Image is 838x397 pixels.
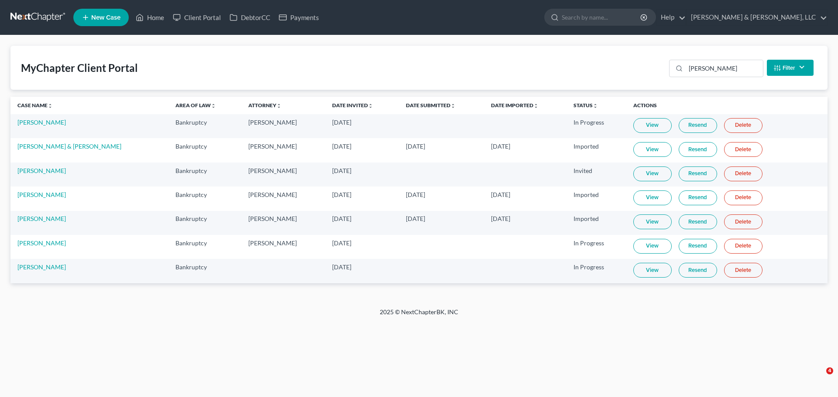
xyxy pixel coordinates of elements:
[491,102,539,109] a: Date Importedunfold_more
[332,263,351,271] span: [DATE]
[241,114,325,138] td: [PERSON_NAME]
[533,103,539,109] i: unfold_more
[91,14,120,21] span: New Case
[168,138,242,162] td: Bankruptcy
[275,10,323,25] a: Payments
[574,102,598,109] a: Statusunfold_more
[633,166,672,181] a: View
[332,191,351,198] span: [DATE]
[679,214,717,229] a: Resend
[491,143,510,150] span: [DATE]
[332,167,351,174] span: [DATE]
[724,190,762,205] a: Delete
[724,166,762,181] a: Delete
[686,60,763,77] input: Search...
[450,103,456,109] i: unfold_more
[567,114,626,138] td: In Progress
[724,142,762,157] a: Delete
[826,367,833,374] span: 4
[679,166,717,181] a: Resend
[17,143,121,150] a: [PERSON_NAME] & [PERSON_NAME]
[168,211,242,235] td: Bankruptcy
[633,118,672,133] a: View
[241,138,325,162] td: [PERSON_NAME]
[241,187,325,210] td: [PERSON_NAME]
[679,190,717,205] a: Resend
[17,239,66,247] a: [PERSON_NAME]
[567,163,626,187] td: Invited
[656,10,686,25] a: Help
[332,215,351,222] span: [DATE]
[406,143,425,150] span: [DATE]
[17,102,53,109] a: Case Nameunfold_more
[567,138,626,162] td: Imported
[332,239,351,247] span: [DATE]
[168,114,242,138] td: Bankruptcy
[724,263,762,278] a: Delete
[168,259,242,283] td: Bankruptcy
[593,103,598,109] i: unfold_more
[225,10,275,25] a: DebtorCC
[332,102,373,109] a: Date Invitedunfold_more
[633,263,672,278] a: View
[241,235,325,259] td: [PERSON_NAME]
[633,142,672,157] a: View
[170,308,668,323] div: 2025 © NextChapterBK, INC
[48,103,53,109] i: unfold_more
[168,187,242,210] td: Bankruptcy
[679,263,717,278] a: Resend
[21,61,138,75] div: MyChapter Client Portal
[241,211,325,235] td: [PERSON_NAME]
[17,263,66,271] a: [PERSON_NAME]
[562,9,642,25] input: Search by name...
[633,190,672,205] a: View
[633,239,672,254] a: View
[724,118,762,133] a: Delete
[332,119,351,126] span: [DATE]
[687,10,827,25] a: [PERSON_NAME] & [PERSON_NAME], LLC
[211,103,216,109] i: unfold_more
[491,215,510,222] span: [DATE]
[567,259,626,283] td: In Progress
[168,235,242,259] td: Bankruptcy
[17,119,66,126] a: [PERSON_NAME]
[168,163,242,187] td: Bankruptcy
[767,60,814,76] button: Filter
[679,239,717,254] a: Resend
[724,239,762,254] a: Delete
[17,191,66,198] a: [PERSON_NAME]
[679,142,717,157] a: Resend
[633,214,672,229] a: View
[368,103,373,109] i: unfold_more
[241,163,325,187] td: [PERSON_NAME]
[567,211,626,235] td: Imported
[724,214,762,229] a: Delete
[17,167,66,174] a: [PERSON_NAME]
[406,102,456,109] a: Date Submittedunfold_more
[679,118,717,133] a: Resend
[491,191,510,198] span: [DATE]
[276,103,282,109] i: unfold_more
[567,235,626,259] td: In Progress
[248,102,282,109] a: Attorneyunfold_more
[131,10,168,25] a: Home
[332,143,351,150] span: [DATE]
[168,10,225,25] a: Client Portal
[406,215,425,222] span: [DATE]
[17,215,66,222] a: [PERSON_NAME]
[808,367,829,388] iframe: Intercom live chat
[175,102,216,109] a: Area of Lawunfold_more
[567,187,626,210] td: Imported
[626,97,828,114] th: Actions
[406,191,425,198] span: [DATE]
